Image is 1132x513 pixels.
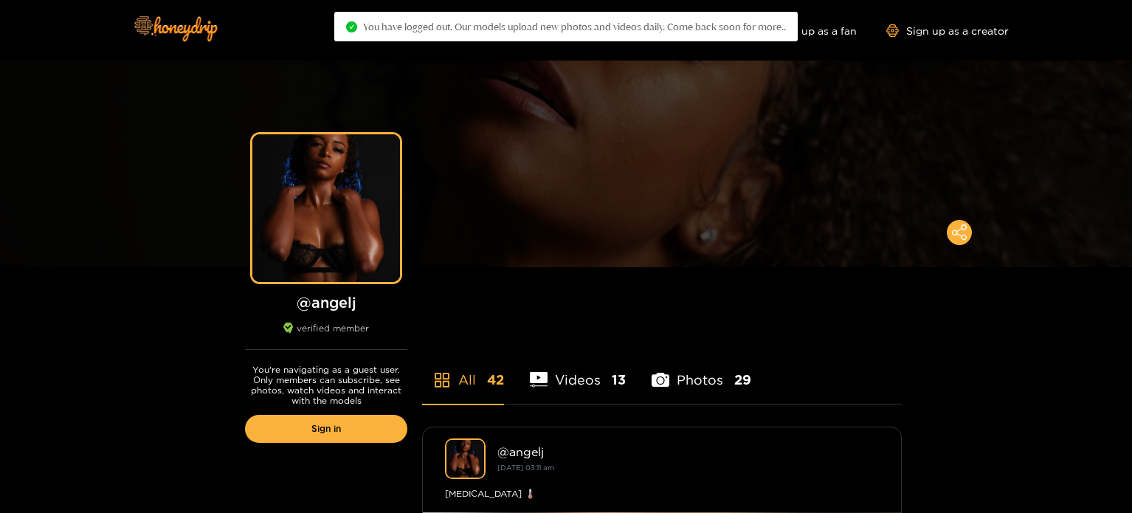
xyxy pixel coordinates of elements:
h1: @ angelj [245,293,407,311]
a: Sign up as a creator [886,24,1009,37]
img: angelj [445,438,486,479]
span: You have logged out. Our models upload new photos and videos daily. Come back soon for more.. [363,21,786,32]
p: You're navigating as a guest user. Only members can subscribe, see photos, watch videos and inter... [245,365,407,406]
li: Videos [530,337,626,404]
div: verified member [245,323,407,350]
span: appstore [433,371,451,389]
div: [MEDICAL_DATA] 🌡️ [445,486,879,501]
span: 42 [487,371,504,389]
a: Sign in [245,415,407,443]
span: 29 [734,371,751,389]
span: 13 [612,371,626,389]
small: [DATE] 03:11 am [497,464,554,472]
span: check-circle [346,21,357,32]
li: All [422,337,504,404]
li: Photos [652,337,751,404]
div: @ angelj [497,445,879,458]
a: Sign up as a fan [756,24,857,37]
